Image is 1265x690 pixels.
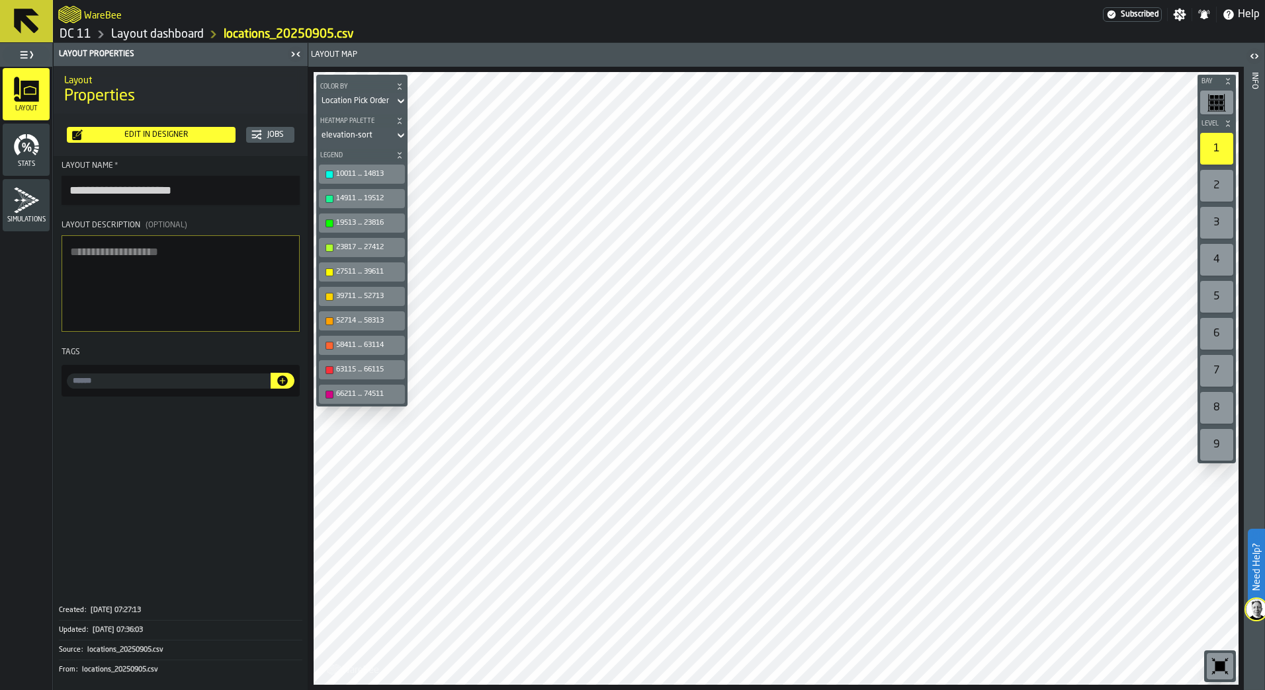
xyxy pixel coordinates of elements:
[316,93,408,109] div: DropdownMenuValue-sortOrder
[1198,315,1236,352] div: button-toolbar-undefined
[67,127,236,143] button: button-Edit in Designer
[54,43,308,66] header: Layout Properties
[1200,133,1233,165] div: 1
[3,124,50,176] li: menu Stats
[1200,318,1233,350] div: 6
[1198,75,1236,88] button: button-
[1103,7,1162,22] a: link-to-/wh/i/2e91095d-d0fa-471d-87cf-b9f7f81665fc/settings/billing
[84,8,122,21] h2: Sub Title
[311,50,357,59] span: Layout Map
[316,162,408,186] div: button-toolbar-undefined
[59,606,89,615] div: Created
[336,268,401,276] div: 27511 ... 39611
[1198,167,1236,204] div: button-toolbar-undefined
[62,221,140,229] span: Layout Description
[224,27,354,42] a: link-to-/wh/i/2e91095d-d0fa-471d-87cf-b9f7f81665fc/layouts/5de285cb-9c2b-4b25-8ad2-580b70a7086e
[318,118,393,125] span: Heatmap Palette
[316,128,408,143] div: DropdownMenuValue-elevation-sort
[59,601,302,620] div: KeyValueItem-Created
[336,390,401,399] div: 66211 ... 74511
[59,666,81,674] div: From
[1200,244,1233,276] div: 4
[1200,281,1233,313] div: 5
[146,221,187,229] span: (Optional)
[1217,7,1265,22] label: button-toggle-Help
[3,179,50,232] li: menu Simulations
[1198,426,1236,463] div: button-toolbar-undefined
[1204,650,1236,682] div: button-toolbar-undefined
[1121,10,1158,19] span: Subscribed
[59,601,302,620] button: Created:[DATE] 07:27:13
[1168,8,1192,21] label: button-toggle-Settings
[1198,88,1236,117] div: button-toolbar-undefined
[1249,530,1264,604] label: Need Help?
[336,317,401,325] div: 52714 ... 58313
[67,373,271,389] input: input-value- input-value-
[316,656,391,682] a: logo-header
[59,626,91,634] div: Updated
[1192,8,1216,21] label: button-toggle-Notifications
[82,666,158,674] span: locations_20250905.csv
[318,83,393,91] span: Color by
[58,3,81,26] a: logo-header
[1198,130,1236,167] div: button-toolbar-undefined
[1199,120,1221,128] span: Level
[81,646,83,654] span: :
[1200,392,1233,424] div: 8
[336,341,401,350] div: 58411 ... 63114
[1198,241,1236,278] div: button-toolbar-undefined
[91,606,141,615] span: [DATE] 07:27:13
[56,50,286,59] div: Layout Properties
[85,606,86,615] span: :
[3,68,50,121] li: menu Layout
[1198,204,1236,241] div: button-toolbar-undefined
[286,46,305,62] label: button-toggle-Close me
[3,161,50,168] span: Stats
[1198,389,1236,426] div: button-toolbar-undefined
[316,333,408,358] div: button-toolbar-undefined
[3,216,50,223] span: Simulations
[1198,352,1236,389] div: button-toolbar-undefined
[1245,46,1264,69] label: button-toggle-Open
[83,130,230,139] div: Edit in Designer
[316,211,408,235] div: button-toolbar-undefined
[316,114,408,128] button: button-
[336,194,401,203] div: 14911 ... 19512
[62,348,80,356] span: Tags
[316,260,408,284] div: button-toolbar-undefined
[1250,69,1259,687] div: Info
[62,176,300,205] input: button-toolbar-Layout Name
[1198,117,1236,130] button: button-
[59,646,86,654] div: Source
[62,161,300,205] label: button-toolbar-Layout Name
[58,26,659,42] nav: Breadcrumb
[316,284,408,309] div: button-toolbar-undefined
[336,219,401,227] div: 19513 ... 23816
[322,131,389,140] div: DropdownMenuValue-elevation-sort
[114,161,118,171] span: Required
[1200,429,1233,461] div: 9
[64,73,297,86] h2: Sub Title
[1200,207,1233,239] div: 3
[59,640,302,660] button: Source:locations_20250905.csv
[1244,43,1264,690] header: Info
[59,620,302,640] div: KeyValueItem-Updated
[3,105,50,112] span: Layout
[316,186,408,211] div: button-toolbar-undefined
[316,309,408,333] div: button-toolbar-undefined
[336,170,401,178] div: 10011 ... 14813
[62,235,300,332] textarea: Layout Description(Optional)
[87,626,88,634] span: :
[76,666,77,674] span: :
[62,161,300,171] div: Layout Name
[59,621,302,640] button: Updated:[DATE] 07:36:03
[1238,7,1260,22] span: Help
[59,660,302,679] button: From:locations_20250905.csv
[318,152,393,159] span: Legend
[262,130,289,139] div: Jobs
[60,27,91,42] a: link-to-/wh/i/2e91095d-d0fa-471d-87cf-b9f7f81665fc
[1200,355,1233,387] div: 7
[1198,278,1236,315] div: button-toolbar-undefined
[1209,656,1231,677] svg: Reset zoom and position
[67,373,271,389] label: input-value-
